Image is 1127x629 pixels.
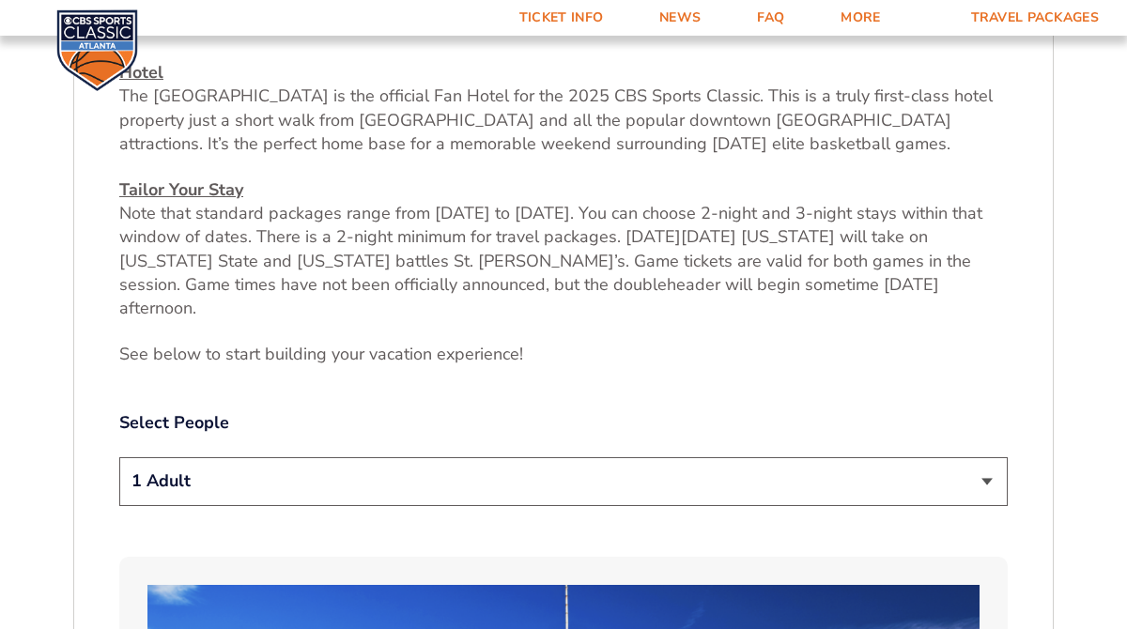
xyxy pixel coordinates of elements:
[119,411,1008,435] label: Select People
[119,61,163,84] u: Hotel
[119,178,1008,320] p: Note that standard packages range from [DATE] to [DATE]. You can choose 2-night and 3-night stays...
[56,9,138,91] img: CBS Sports Classic
[119,61,1008,156] p: The [GEOGRAPHIC_DATA] is the official Fan Hotel for the 2025 CBS Sports Classic. This is a truly ...
[119,178,243,201] u: Tailor Your Stay
[119,343,1008,366] p: See below to start building your vacation experience!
